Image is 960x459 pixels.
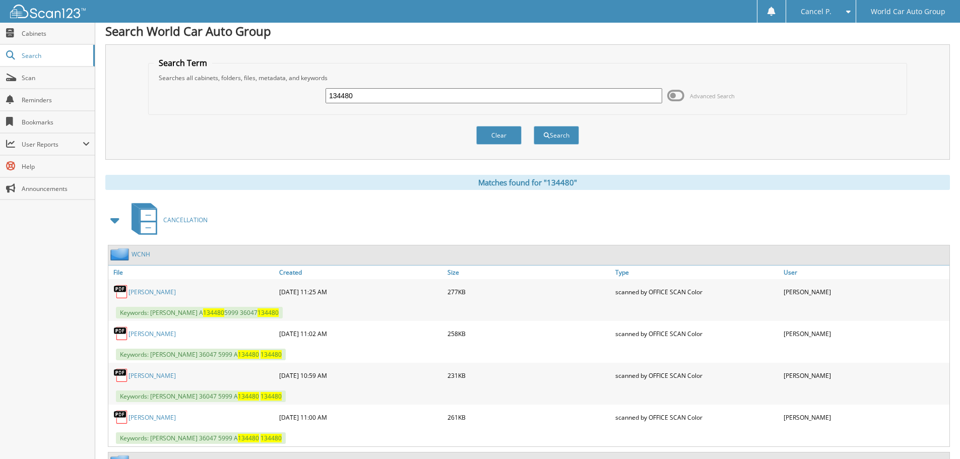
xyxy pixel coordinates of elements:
[238,350,259,359] span: 134480
[154,57,212,69] legend: Search Term
[445,407,613,427] div: 261KB
[116,390,286,402] span: Keywords: [PERSON_NAME] 36047 5999 A
[129,371,176,380] a: [PERSON_NAME]
[22,140,83,149] span: User Reports
[113,368,129,383] img: PDF.png
[125,200,208,240] a: CANCELLATION
[238,392,259,401] span: 134480
[781,407,949,427] div: [PERSON_NAME]
[613,407,781,427] div: scanned by OFFICE SCAN Color
[129,330,176,338] a: [PERSON_NAME]
[801,9,831,15] span: Cancel P.
[445,266,613,279] a: Size
[781,266,949,279] a: User
[116,349,286,360] span: Keywords: [PERSON_NAME] 36047 5999 A
[445,323,613,344] div: 258KB
[132,250,150,258] a: WCNH
[113,284,129,299] img: PDF.png
[613,282,781,302] div: scanned by OFFICE SCAN Color
[129,288,176,296] a: [PERSON_NAME]
[105,175,950,190] div: Matches found for "134480"
[203,308,224,317] span: 134480
[105,23,950,39] h1: Search World Car Auto Group
[113,326,129,341] img: PDF.png
[871,9,945,15] span: World Car Auto Group
[22,184,90,193] span: Announcements
[277,365,445,385] div: [DATE] 10:59 AM
[445,365,613,385] div: 231KB
[108,266,277,279] a: File
[534,126,579,145] button: Search
[277,266,445,279] a: Created
[113,410,129,425] img: PDF.png
[261,392,282,401] span: 134480
[277,323,445,344] div: [DATE] 11:02 AM
[22,162,90,171] span: Help
[277,282,445,302] div: [DATE] 11:25 AM
[22,74,90,82] span: Scan
[277,407,445,427] div: [DATE] 11:00 AM
[22,29,90,38] span: Cabinets
[781,282,949,302] div: [PERSON_NAME]
[110,248,132,260] img: folder2.png
[781,323,949,344] div: [PERSON_NAME]
[154,74,902,82] div: Searches all cabinets, folders, files, metadata, and keywords
[476,126,522,145] button: Clear
[690,92,735,100] span: Advanced Search
[261,434,282,442] span: 134480
[129,413,176,422] a: [PERSON_NAME]
[613,266,781,279] a: Type
[258,308,279,317] span: 134480
[613,323,781,344] div: scanned by OFFICE SCAN Color
[22,51,88,60] span: Search
[116,432,286,444] span: Keywords: [PERSON_NAME] 36047 5999 A
[10,5,86,18] img: scan123-logo-white.svg
[445,282,613,302] div: 277KB
[22,118,90,126] span: Bookmarks
[781,365,949,385] div: [PERSON_NAME]
[116,307,283,318] span: Keywords: [PERSON_NAME] A 5999 36047
[261,350,282,359] span: 134480
[238,434,259,442] span: 134480
[910,411,960,459] iframe: Chat Widget
[22,96,90,104] span: Reminders
[163,216,208,224] span: CANCELLATION
[613,365,781,385] div: scanned by OFFICE SCAN Color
